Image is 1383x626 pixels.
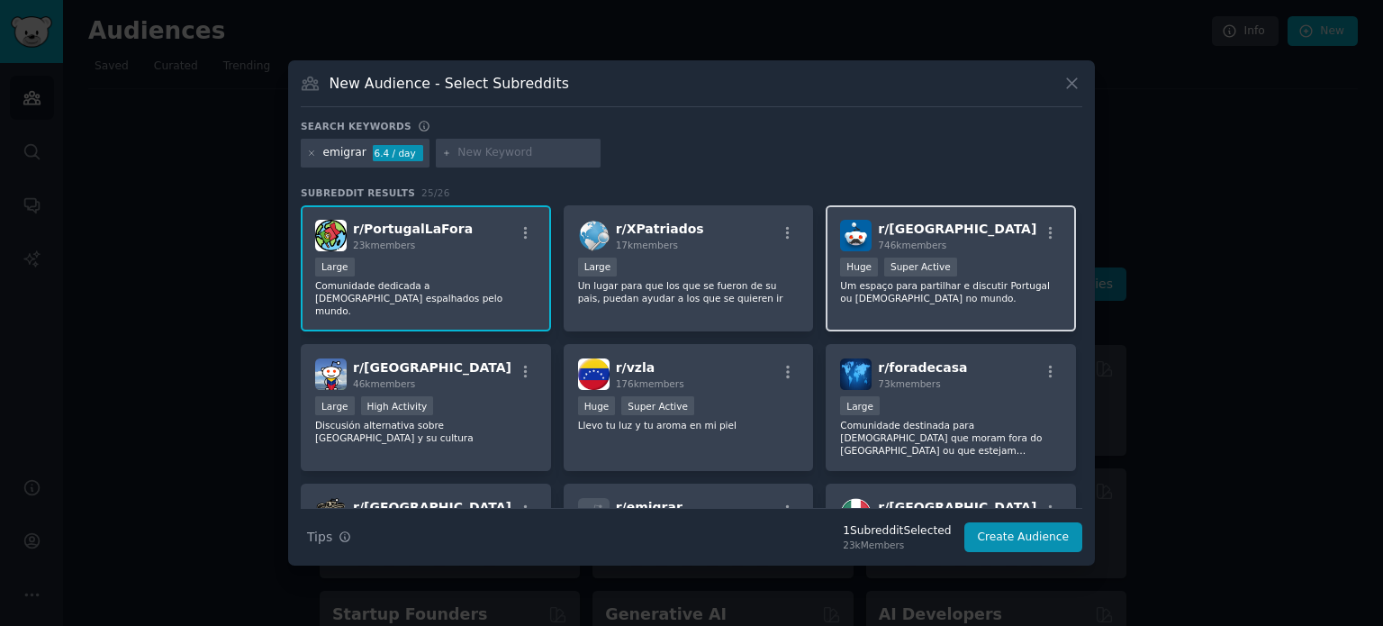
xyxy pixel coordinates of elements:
[578,220,610,251] img: XPatriados
[315,220,347,251] img: PortugalLaFora
[843,523,951,540] div: 1 Subreddit Selected
[315,396,355,415] div: Large
[307,528,332,547] span: Tips
[373,145,423,161] div: 6.4 / day
[301,522,357,553] button: Tips
[616,360,655,375] span: r/ vzla
[323,145,366,161] div: emigrar
[964,522,1083,553] button: Create Audience
[616,378,684,389] span: 176k members
[840,220,872,251] img: portugal
[421,187,450,198] span: 25 / 26
[840,396,880,415] div: Large
[315,358,347,390] img: venezuela
[878,240,946,250] span: 746k members
[840,498,872,530] img: mexico
[616,222,704,236] span: r/ XPatriados
[578,258,618,277] div: Large
[884,258,957,277] div: Super Active
[840,258,878,277] div: Huge
[315,498,347,530] img: Colombia
[840,358,872,390] img: foradecasa
[353,240,415,250] span: 23k members
[315,279,537,317] p: Comunidade dedicada a [DEMOGRAPHIC_DATA] espalhados pelo mundo.
[616,500,682,514] span: r/ emigrar
[578,419,800,431] p: Llevo tu luz y tu aroma en mi piel
[457,145,594,161] input: New Keyword
[301,186,415,199] span: Subreddit Results
[616,240,678,250] span: 17k members
[353,500,511,514] span: r/ [GEOGRAPHIC_DATA]
[878,222,1036,236] span: r/ [GEOGRAPHIC_DATA]
[878,500,1036,514] span: r/ [GEOGRAPHIC_DATA]
[361,396,434,415] div: High Activity
[353,378,415,389] span: 46k members
[315,419,537,444] p: Discusión alternativa sobre [GEOGRAPHIC_DATA] y su cultura
[878,360,967,375] span: r/ foradecasa
[353,360,511,375] span: r/ [GEOGRAPHIC_DATA]
[878,378,940,389] span: 73k members
[621,396,694,415] div: Super Active
[840,419,1062,457] p: Comunidade destinada para [DEMOGRAPHIC_DATA] que moram fora do [GEOGRAPHIC_DATA] ou que estejam p...
[578,279,800,304] p: Un lugar para que los que se fueron de su pais, puedan ayudar a los que se quieren ir
[843,539,951,551] div: 23k Members
[840,279,1062,304] p: Um espaço para partilhar e discutir Portugal ou [DEMOGRAPHIC_DATA] no mundo.
[578,358,610,390] img: vzla
[301,120,411,132] h3: Search keywords
[353,222,473,236] span: r/ PortugalLaFora
[578,396,616,415] div: Huge
[315,258,355,277] div: Large
[330,74,569,93] h3: New Audience - Select Subreddits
